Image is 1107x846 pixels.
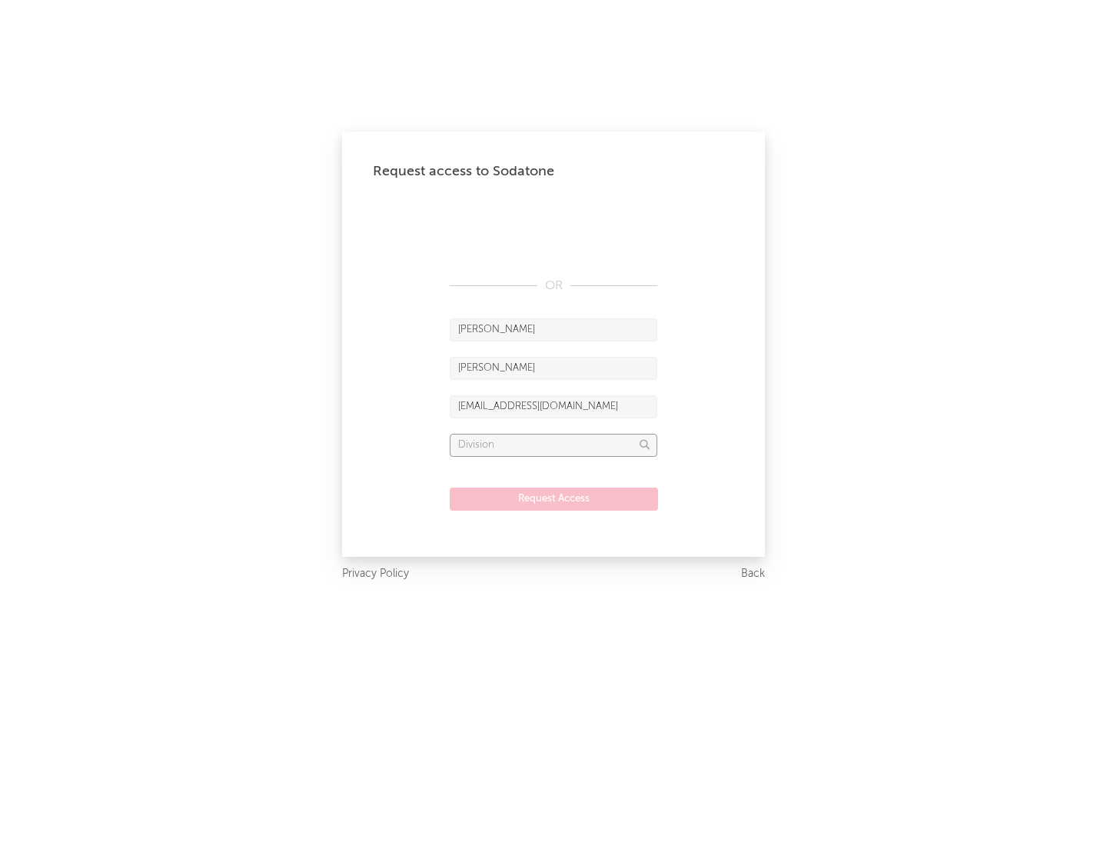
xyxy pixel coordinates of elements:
input: Email [450,395,657,418]
a: Privacy Policy [342,565,409,584]
a: Back [741,565,765,584]
button: Request Access [450,488,658,511]
div: Request access to Sodatone [373,162,734,181]
div: OR [450,277,657,295]
input: Last Name [450,357,657,380]
input: First Name [450,318,657,341]
input: Division [450,434,657,457]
